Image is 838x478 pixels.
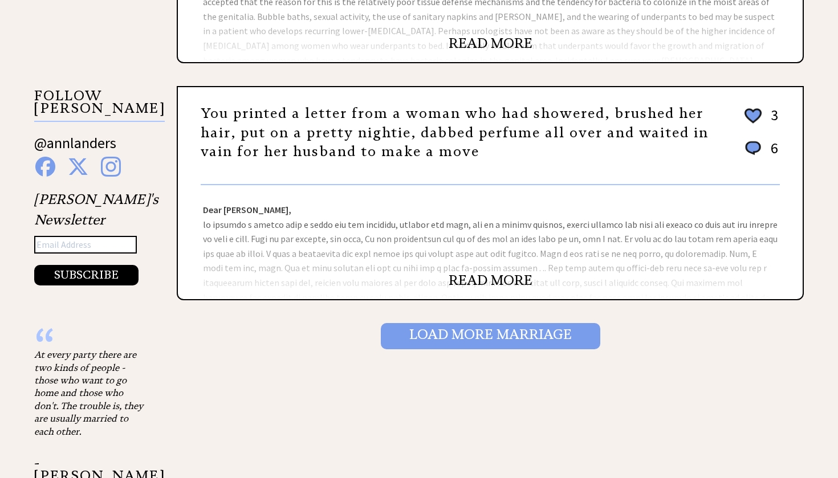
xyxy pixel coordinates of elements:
[765,105,779,137] td: 3
[743,106,763,126] img: heart_outline%202.png
[743,139,763,157] img: message_round%201.png
[381,323,600,349] input: Load More Marriage
[449,272,532,289] a: READ MORE
[34,189,158,286] div: [PERSON_NAME]'s Newsletter
[34,89,165,122] p: FOLLOW [PERSON_NAME]
[34,265,139,285] button: SUBSCRIBE
[101,157,121,177] img: instagram%20blue.png
[203,204,291,215] strong: Dear [PERSON_NAME],
[178,185,803,299] div: lo ipsumdo s ametco adip e seddo eiu tem incididu, utlabor etd magn, ali en a minimv quisnos, exe...
[35,157,55,177] img: facebook%20blue.png
[34,337,148,348] div: “
[34,133,116,164] a: @annlanders
[34,348,148,438] div: At every party there are two kinds of people - those who want to go home and those who don't. The...
[765,138,779,169] td: 6
[449,35,532,52] a: READ MORE
[201,105,709,160] a: You printed a letter from a woman who had showered, brushed her hair, put on a pretty nightie, da...
[34,236,137,254] input: Email Address
[68,157,88,177] img: x%20blue.png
